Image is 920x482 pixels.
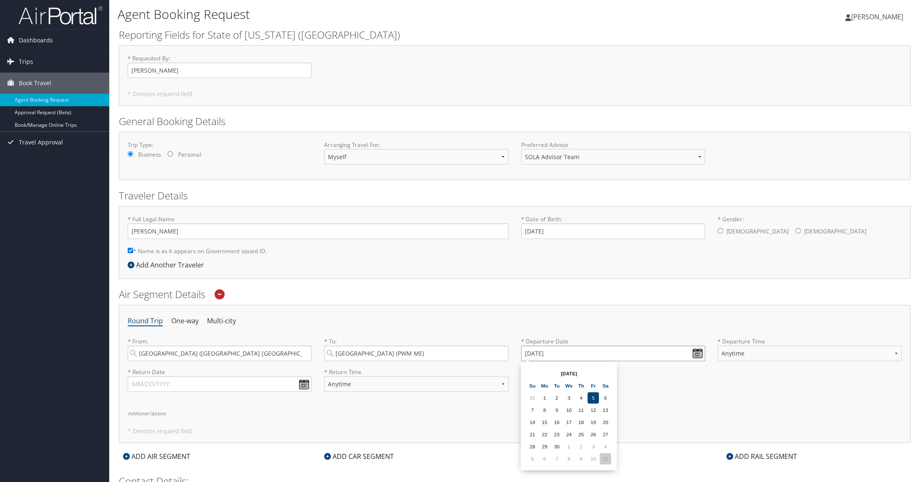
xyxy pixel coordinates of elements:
[587,429,599,440] td: 26
[539,429,550,440] td: 22
[119,287,910,301] h2: Air Segment Details
[119,451,194,461] div: ADD AIR SEGMENT
[575,441,587,452] td: 2
[563,380,574,391] th: We
[128,411,902,416] h6: Additional Options:
[527,429,538,440] td: 21
[527,392,538,403] td: 31
[563,441,574,452] td: 1
[128,346,312,361] input: City or Airport Code
[539,392,550,403] td: 1
[851,12,903,21] span: [PERSON_NAME]
[551,417,562,428] td: 16
[539,368,599,379] th: [DATE]
[587,453,599,464] td: 10
[539,441,550,452] td: 29
[320,451,398,461] div: ADD CAR SEGMENT
[324,337,508,361] label: * To:
[128,260,208,270] div: Add Another Traveler
[600,441,611,452] td: 4
[563,417,574,428] td: 17
[171,314,199,329] li: One-way
[527,441,538,452] td: 28
[587,417,599,428] td: 19
[521,215,705,239] label: * Date of Birth:
[128,63,312,78] input: * Requested By:
[527,417,538,428] td: 14
[718,215,902,240] label: * Gender:
[575,417,587,428] td: 18
[804,223,866,239] label: [DEMOGRAPHIC_DATA]
[539,453,550,464] td: 6
[128,368,312,376] label: * Return Date
[600,453,611,464] td: 11
[587,441,599,452] td: 3
[19,51,33,72] span: Trips
[119,28,910,42] h2: Reporting Fields for State of [US_STATE] ([GEOGRAPHIC_DATA])
[587,404,599,416] td: 12
[563,429,574,440] td: 24
[600,417,611,428] td: 20
[551,441,562,452] td: 30
[128,337,312,361] label: * From:
[718,337,902,368] label: * Departure Time
[521,141,705,149] label: Preferred Advisor
[551,429,562,440] td: 23
[563,392,574,403] td: 3
[119,189,910,203] h2: Traveler Details
[600,404,611,416] td: 13
[539,417,550,428] td: 15
[178,150,201,159] label: Personal
[128,376,312,392] input: MM/DD/YYYY
[128,243,267,259] label: * Name is as it appears on Government issued ID.
[563,404,574,416] td: 10
[324,141,508,149] label: Arranging Travel For:
[527,453,538,464] td: 5
[138,150,161,159] label: Business
[128,428,902,434] h5: * Denotes required field
[600,392,611,403] td: 6
[563,453,574,464] td: 8
[551,380,562,391] th: Tu
[587,392,599,403] td: 5
[19,132,63,153] span: Travel Approval
[575,429,587,440] td: 25
[521,223,705,239] input: * Date of Birth:
[539,404,550,416] td: 8
[18,5,102,25] img: airportal-logo.png
[207,314,236,329] li: Multi-city
[128,215,508,239] label: * Full Legal Name
[600,380,611,391] th: Sa
[324,368,508,376] label: * Return Time
[551,404,562,416] td: 9
[19,30,53,51] span: Dashboards
[587,380,599,391] th: Fr
[718,228,723,233] input: * Gender:[DEMOGRAPHIC_DATA][DEMOGRAPHIC_DATA]
[118,5,647,23] h1: Agent Booking Request
[845,4,912,29] a: [PERSON_NAME]
[575,404,587,416] td: 11
[527,380,538,391] th: Su
[539,380,550,391] th: Mo
[128,91,902,97] h5: * Denotes required field
[324,346,508,361] input: City or Airport Code
[551,392,562,403] td: 2
[521,337,705,346] label: * Departure Date
[722,451,801,461] div: ADD RAIL SEGMENT
[19,73,51,94] span: Book Travel
[600,429,611,440] td: 27
[119,114,910,128] h2: General Booking Details
[726,223,789,239] label: [DEMOGRAPHIC_DATA]
[128,141,312,149] label: Trip Type:
[575,453,587,464] td: 9
[128,223,508,239] input: * Full Legal Name
[551,453,562,464] td: 7
[128,314,163,329] li: Round Trip
[795,228,801,233] input: * Gender:[DEMOGRAPHIC_DATA][DEMOGRAPHIC_DATA]
[128,54,312,78] label: * Requested By :
[718,346,902,361] select: * Departure Time
[128,248,133,253] input: * Name is as it appears on Government issued ID.
[527,404,538,416] td: 7
[575,392,587,403] td: 4
[575,380,587,391] th: Th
